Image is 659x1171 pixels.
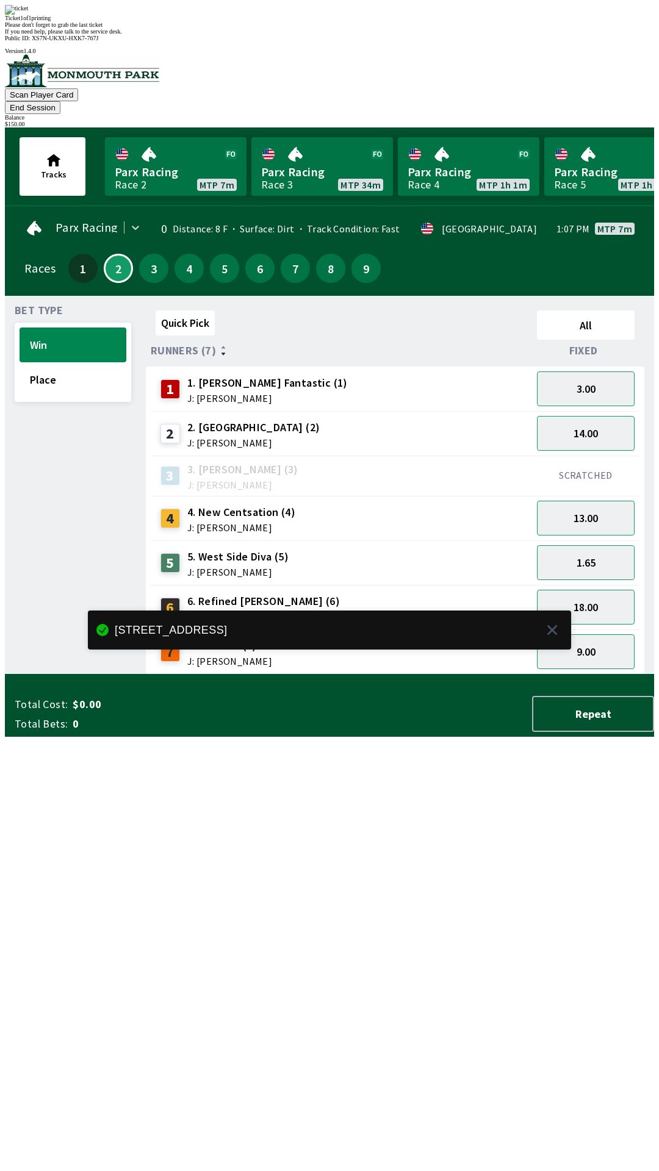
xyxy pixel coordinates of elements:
[574,600,598,614] span: 18.00
[41,169,67,180] span: Tracks
[151,346,216,356] span: Runners (7)
[187,462,298,478] span: 3. [PERSON_NAME] (3)
[442,224,537,234] div: [GEOGRAPHIC_DATA]
[574,511,598,525] span: 13.00
[30,373,116,387] span: Place
[537,371,635,406] button: 3.00
[554,180,586,190] div: Race 5
[537,310,635,340] button: All
[398,137,539,196] a: Parx RacingRace 4MTP 1h 1m
[73,697,265,712] span: $0.00
[5,28,122,35] span: If you need help, please talk to the service desk.
[20,362,126,397] button: Place
[537,634,635,669] button: 9.00
[556,224,590,234] span: 1:07 PM
[5,101,60,114] button: End Session
[154,224,168,234] div: 0
[160,424,180,443] div: 2
[261,180,293,190] div: Race 3
[284,264,307,273] span: 7
[200,180,234,190] span: MTP 7m
[56,223,118,232] span: Parx Racing
[73,717,265,731] span: 0
[5,88,78,101] button: Scan Player Card
[248,264,272,273] span: 6
[115,180,146,190] div: Race 2
[543,707,643,721] span: Repeat
[261,164,383,180] span: Parx Racing
[316,254,345,283] button: 8
[295,223,400,235] span: Track Condition: Fast
[15,697,68,712] span: Total Cost:
[537,416,635,451] button: 14.00
[210,254,239,283] button: 5
[5,114,654,121] div: Balance
[187,438,320,448] span: J: [PERSON_NAME]
[156,310,215,335] button: Quick Pick
[5,54,159,87] img: venue logo
[108,265,129,271] span: 2
[187,504,295,520] span: 4. New Centsation (4)
[187,549,289,565] span: 5. West Side Diva (5)
[173,223,228,235] span: Distance: 8 F
[537,590,635,625] button: 18.00
[408,180,439,190] div: Race 4
[355,264,378,273] span: 9
[251,137,393,196] a: Parx RacingRace 3MTP 34m
[160,509,180,528] div: 4
[319,264,342,273] span: 8
[542,318,629,332] span: All
[597,224,632,234] span: MTP 7m
[5,15,654,21] div: Ticket 1 of 1 printing
[187,375,348,391] span: 1. [PERSON_NAME] Fantastic (1)
[20,328,126,362] button: Win
[5,35,654,41] div: Public ID:
[105,137,247,196] a: Parx RacingRace 2MTP 7m
[577,645,596,659] span: 9.00
[160,379,180,399] div: 1
[5,21,654,28] div: Please don't forget to grab the last ticket
[68,254,98,283] button: 1
[577,556,596,570] span: 1.65
[187,567,289,577] span: J: [PERSON_NAME]
[5,5,28,15] img: ticket
[160,598,180,617] div: 6
[537,469,635,481] div: SCRATCHED
[5,121,654,127] div: $ 150.00
[30,338,116,352] span: Win
[24,263,56,273] div: Races
[161,316,209,330] span: Quick Pick
[104,254,133,283] button: 2
[351,254,381,283] button: 9
[151,345,532,357] div: Runners (7)
[569,346,598,356] span: Fixed
[537,501,635,535] button: 13.00
[532,345,639,357] div: Fixed
[142,264,165,273] span: 3
[15,717,68,731] span: Total Bets:
[479,180,527,190] span: MTP 1h 1m
[228,223,295,235] span: Surface: Dirt
[408,164,530,180] span: Parx Racing
[187,480,298,490] span: J: [PERSON_NAME]
[537,545,635,580] button: 1.65
[5,48,654,54] div: Version 1.4.0
[281,254,310,283] button: 7
[187,593,340,609] span: 6. Refined [PERSON_NAME] (6)
[20,137,85,196] button: Tracks
[187,656,272,666] span: J: [PERSON_NAME]
[178,264,201,273] span: 4
[115,164,237,180] span: Parx Racing
[187,523,295,532] span: J: [PERSON_NAME]
[340,180,381,190] span: MTP 34m
[160,553,180,573] div: 5
[577,382,596,396] span: 3.00
[213,264,236,273] span: 5
[71,264,95,273] span: 1
[574,426,598,440] span: 14.00
[187,393,348,403] span: J: [PERSON_NAME]
[15,306,63,315] span: Bet Type
[115,625,227,635] div: [STREET_ADDRESS]
[32,35,98,41] span: XS7N-UKXU-HXK7-767J
[175,254,204,283] button: 4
